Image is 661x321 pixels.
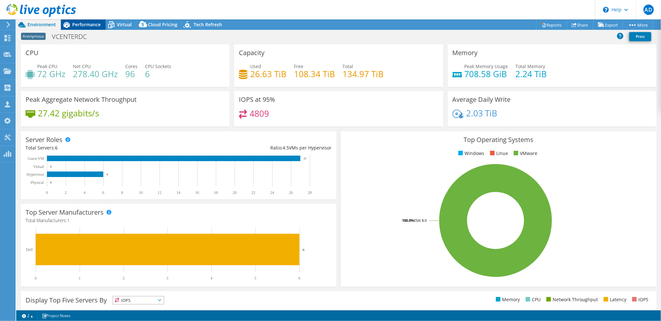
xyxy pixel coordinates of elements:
[73,63,91,69] span: Net CPU
[283,145,289,151] span: 4.5
[26,209,104,216] h3: Top Server Manufacturers
[567,20,593,30] a: Share
[342,70,384,77] h4: 134.97 TiB
[516,63,545,69] span: Total Memory
[289,190,293,195] text: 26
[26,247,33,252] text: Dell
[145,63,171,69] span: CPU Sockets
[195,190,199,195] text: 16
[26,136,62,143] h3: Server Roles
[27,172,44,177] text: Hypervisor
[214,190,218,195] text: 18
[465,70,508,77] h4: 708.58 GiB
[37,70,65,77] h4: 72 GHz
[346,136,652,143] h3: Top Operating Systems
[402,218,414,223] tspan: 100.0%
[26,217,331,224] h4: Total Manufacturers:
[414,218,427,223] tspan: ESXi 8.0
[73,70,118,77] h4: 278.40 GHz
[125,63,138,69] span: Cores
[106,173,108,176] text: 6
[342,63,353,69] span: Total
[84,190,85,195] text: 4
[166,276,168,280] text: 3
[602,296,626,303] li: Latency
[294,63,303,69] span: Free
[494,296,520,303] li: Memory
[250,110,269,117] h4: 4809
[79,276,81,280] text: 1
[17,312,38,320] a: 2
[37,312,75,320] a: Project Notes
[38,110,99,117] h4: 27.42 gigabits/s
[270,190,274,195] text: 24
[50,181,52,184] text: 0
[304,157,307,160] text: 27
[453,96,511,103] h3: Average Daily Write
[250,70,286,77] h4: 26.63 TiB
[102,190,104,195] text: 6
[33,164,44,169] text: Virtual
[303,248,305,252] text: 6
[123,276,125,280] text: 2
[26,144,178,151] div: Total Servers:
[176,190,180,195] text: 14
[117,21,132,28] span: Virtual
[298,276,300,280] text: 6
[67,217,70,223] span: 1
[466,110,498,117] h4: 2.03 TiB
[46,190,48,195] text: 0
[631,296,648,303] li: IOPS
[250,63,261,69] span: Used
[308,190,312,195] text: 28
[55,145,58,151] span: 6
[158,190,162,195] text: 12
[65,190,67,195] text: 2
[603,7,609,13] svg: \n
[50,165,52,168] text: 0
[194,21,222,28] span: Tech Refresh
[252,190,255,195] text: 22
[148,21,177,28] span: Cloud Pricing
[516,70,547,77] h4: 2.24 TiB
[545,296,598,303] li: Network Throughput
[294,70,335,77] h4: 108.34 TiB
[239,49,264,56] h3: Capacity
[26,49,39,56] h3: CPU
[644,5,654,15] span: AD
[26,96,137,103] h3: Peak Aggregate Network Throughput
[145,70,171,77] h4: 6
[28,21,56,28] span: Environment
[488,150,508,157] li: Linux
[512,150,537,157] li: VMware
[536,20,567,30] a: Reports
[21,33,46,40] span: Anonymous
[28,156,44,161] text: Guest VM
[254,276,256,280] text: 5
[629,32,651,41] a: Print
[139,190,143,195] text: 10
[623,20,653,30] a: More
[239,96,275,103] h3: IOPS at 95%
[178,144,331,151] div: Ratio: VMs per Hypervisor
[210,276,212,280] text: 4
[30,180,44,185] text: Physical
[465,63,508,69] span: Peak Memory Usage
[457,150,484,157] li: Windows
[524,296,541,303] li: CPU
[593,20,623,30] a: Export
[35,276,37,280] text: 0
[453,49,478,56] h3: Memory
[49,33,97,40] h1: VCENTERDC
[72,21,101,28] span: Performance
[233,190,237,195] text: 20
[125,70,138,77] h4: 96
[37,63,57,69] span: Peak CPU
[121,190,123,195] text: 8
[113,296,164,304] span: IOPS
